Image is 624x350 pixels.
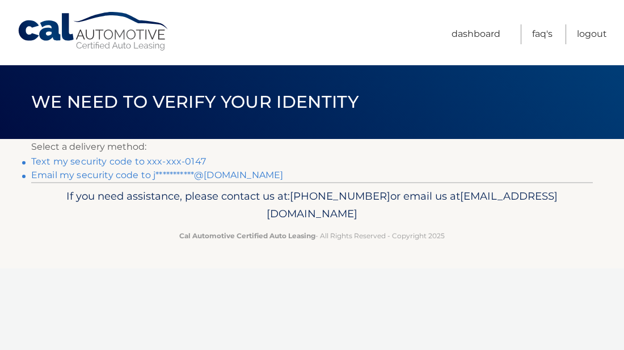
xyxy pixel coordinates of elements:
a: Text my security code to xxx-xxx-0147 [31,156,206,167]
a: FAQ's [532,24,553,44]
p: If you need assistance, please contact us at: or email us at [48,187,576,224]
span: [PHONE_NUMBER] [290,189,390,203]
p: - All Rights Reserved - Copyright 2025 [48,230,576,242]
a: Dashboard [452,24,500,44]
a: Logout [577,24,607,44]
strong: Cal Automotive Certified Auto Leasing [179,231,315,240]
span: We need to verify your identity [31,91,359,112]
a: Cal Automotive [17,11,170,52]
p: Select a delivery method: [31,139,593,155]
